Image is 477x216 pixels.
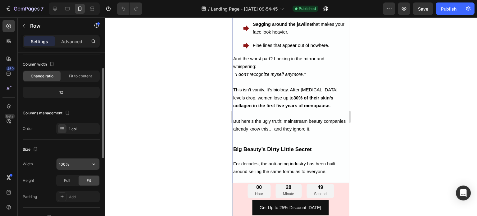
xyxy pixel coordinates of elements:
p: 7 [41,5,43,12]
span: Fit to content [69,73,92,79]
span: Landing Page - [DATE] 09:54:45 [211,6,278,12]
div: 450 [6,66,15,71]
button: 7 [2,2,46,15]
div: 1 col [69,126,98,132]
div: 12 [24,88,98,97]
div: Height [23,178,34,183]
button: Save [413,2,433,15]
p: Advanced [61,38,82,45]
button: Publish [436,2,462,15]
div: Columns management [23,109,71,117]
div: Beta [5,114,15,119]
iframe: Design area [233,17,349,216]
span: Fit [87,178,91,183]
span: Published [299,6,316,11]
div: Width [23,161,33,167]
span: / [208,6,210,12]
span: Full [64,178,70,183]
p: Settings [31,38,48,45]
div: Publish [441,6,457,12]
div: Padding [23,194,37,200]
div: Size [23,145,39,154]
input: Auto [57,159,99,170]
p: Row [30,22,83,30]
span: Save [418,6,428,11]
div: Add... [69,194,98,200]
span: Change ratio [31,73,53,79]
div: Order [23,126,33,131]
div: Open Intercom Messenger [456,186,471,200]
div: Undo/Redo [117,2,142,15]
div: Column width [23,60,56,69]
